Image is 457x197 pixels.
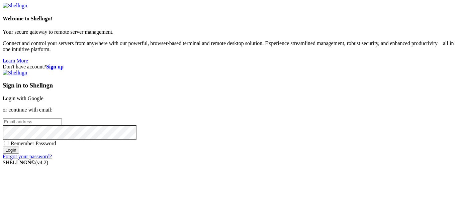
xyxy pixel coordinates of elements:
[4,141,8,145] input: Remember Password
[11,141,56,146] span: Remember Password
[3,29,454,35] p: Your secure gateway to remote server management.
[46,64,64,69] a: Sign up
[3,40,454,52] p: Connect and control your servers from anywhere with our powerful, browser-based terminal and remo...
[19,160,31,165] b: NGN
[3,16,454,22] h4: Welcome to Shellngn!
[35,160,49,165] span: 4.2.0
[3,82,454,89] h3: Sign in to Shellngn
[3,118,62,125] input: Email address
[3,64,454,70] div: Don't have account?
[3,58,28,63] a: Learn More
[3,147,19,154] input: Login
[3,3,27,9] img: Shellngn
[3,154,52,159] a: Forgot your password?
[3,160,48,165] span: SHELL ©
[3,95,43,101] a: Login with Google
[3,70,27,76] img: Shellngn
[3,107,454,113] p: or continue with email:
